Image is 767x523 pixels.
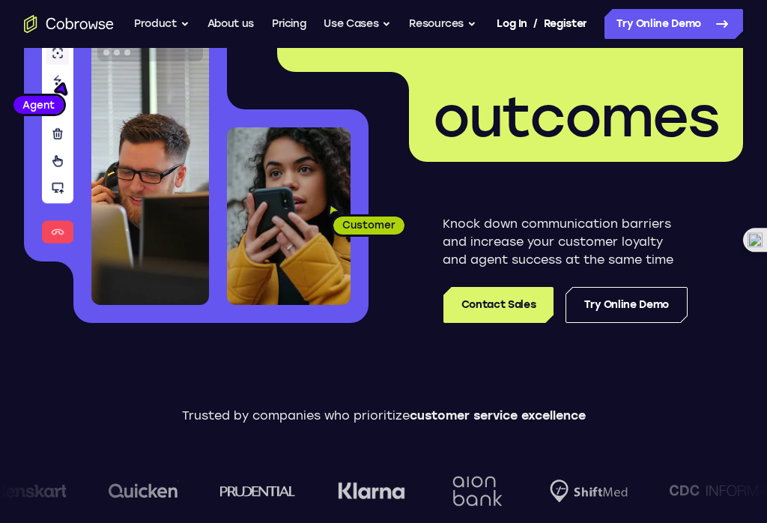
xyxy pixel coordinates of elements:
a: Log In [497,9,527,39]
button: Resources [409,9,476,39]
span: customer service excellence [410,408,586,423]
button: Use Cases [324,9,391,39]
a: Try Online Demo [566,287,688,323]
span: / [533,15,538,33]
a: About us [207,9,254,39]
p: Knock down communication barriers and increase your customer loyalty and agent success at the sam... [443,215,688,269]
span: outcomes [433,83,719,151]
img: A customer holding their phone [227,127,351,305]
img: Aion Bank [447,461,508,522]
button: Product [134,9,190,39]
img: prudential [220,485,296,497]
a: Try Online Demo [604,9,743,39]
img: Klarna [338,482,405,500]
a: Pricing [272,9,306,39]
a: Register [544,9,587,39]
img: Shiftmed [550,480,628,503]
a: Go to the home page [24,15,114,33]
a: Contact Sales [443,287,554,323]
img: A customer support agent talking on the phone [91,37,209,305]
